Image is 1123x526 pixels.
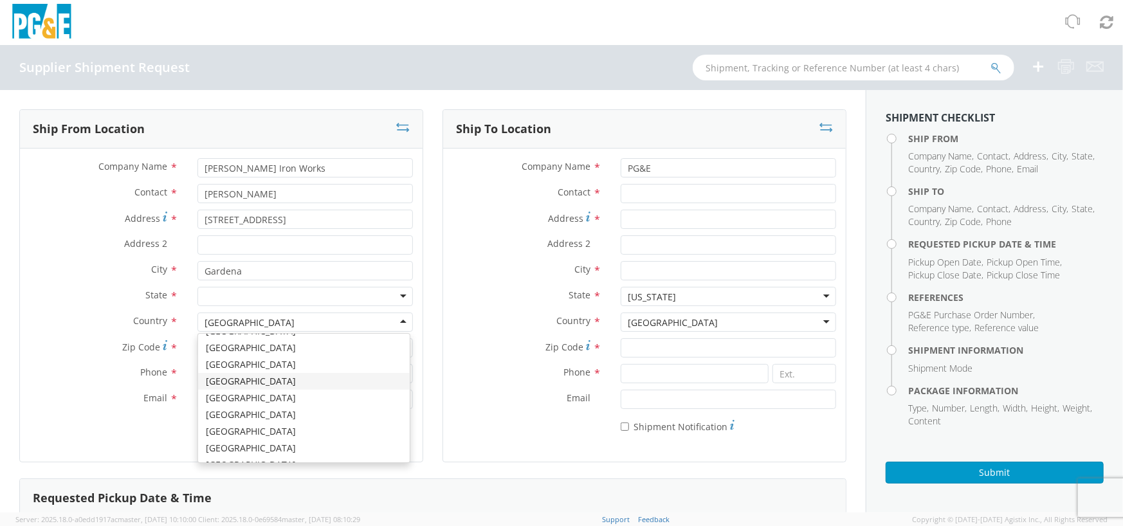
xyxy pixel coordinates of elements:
[945,215,983,228] li: ,
[134,186,167,198] span: Contact
[932,402,965,414] span: Number
[558,186,590,198] span: Contact
[125,212,160,224] span: Address
[1031,402,1059,415] li: ,
[908,203,974,215] li: ,
[140,366,167,378] span: Phone
[908,322,969,334] span: Reference type
[908,293,1104,302] h4: References
[603,514,630,524] a: Support
[145,289,167,301] span: State
[198,373,410,390] div: [GEOGRAPHIC_DATA]
[118,514,196,524] span: master, [DATE] 10:10:00
[986,163,1012,175] span: Phone
[522,160,590,172] span: Company Name
[977,203,1010,215] li: ,
[908,256,983,269] li: ,
[33,123,145,136] h3: Ship From Location
[567,392,590,404] span: Email
[133,314,167,327] span: Country
[987,269,1060,281] span: Pickup Close Time
[574,263,590,275] span: City
[1052,150,1068,163] li: ,
[1063,402,1092,415] li: ,
[908,163,942,176] li: ,
[205,316,295,329] div: [GEOGRAPHIC_DATA]
[547,237,590,249] span: Address 2
[908,215,942,228] li: ,
[1052,203,1066,215] span: City
[908,150,974,163] li: ,
[1003,402,1028,415] li: ,
[908,415,941,427] span: Content
[198,514,360,524] span: Client: 2025.18.0-0e69584
[908,203,972,215] span: Company Name
[456,123,551,136] h3: Ship To Location
[198,406,410,423] div: [GEOGRAPHIC_DATA]
[886,111,995,125] strong: Shipment Checklist
[908,239,1104,249] h4: Requested Pickup Date & Time
[1014,203,1048,215] li: ,
[977,150,1010,163] li: ,
[932,402,967,415] li: ,
[628,316,718,329] div: [GEOGRAPHIC_DATA]
[970,402,1000,415] li: ,
[569,289,590,301] span: State
[908,150,972,162] span: Company Name
[945,163,983,176] li: ,
[1031,402,1057,414] span: Height
[987,256,1062,269] li: ,
[1052,150,1066,162] span: City
[10,4,74,42] img: pge-logo-06675f144f4cfa6a6814.png
[908,362,972,374] span: Shipment Mode
[1072,150,1095,163] li: ,
[908,402,927,414] span: Type
[1063,402,1090,414] span: Weight
[19,60,190,75] h4: Supplier Shipment Request
[908,134,1104,143] h4: Ship From
[545,341,583,353] span: Zip Code
[945,215,981,228] span: Zip Code
[908,163,940,175] span: Country
[772,364,836,383] input: Ext.
[1072,203,1095,215] li: ,
[1072,203,1093,215] span: State
[886,462,1104,484] button: Submit
[15,514,196,524] span: Server: 2025.18.0-a0edd1917ac
[1017,163,1038,175] span: Email
[908,269,981,281] span: Pickup Close Date
[693,55,1014,80] input: Shipment, Tracking or Reference Number (at least 4 chars)
[986,163,1014,176] li: ,
[977,203,1009,215] span: Contact
[621,418,735,433] label: Shipment Notification
[974,322,1039,334] span: Reference value
[1052,203,1068,215] li: ,
[908,215,940,228] span: Country
[639,514,670,524] a: Feedback
[977,150,1009,162] span: Contact
[1014,203,1046,215] span: Address
[908,309,1033,321] span: PG&E Purchase Order Number
[987,256,1060,268] span: Pickup Open Time
[908,269,983,282] li: ,
[908,345,1104,355] h4: Shipment Information
[1072,150,1093,162] span: State
[970,402,998,414] span: Length
[1003,402,1026,414] span: Width
[908,386,1104,395] h4: Package Information
[908,186,1104,196] h4: Ship To
[908,256,981,268] span: Pickup Open Date
[198,457,410,473] div: [GEOGRAPHIC_DATA]
[628,291,676,304] div: [US_STATE]
[548,212,583,224] span: Address
[198,440,410,457] div: [GEOGRAPHIC_DATA]
[122,341,160,353] span: Zip Code
[124,237,167,249] span: Address 2
[198,423,410,440] div: [GEOGRAPHIC_DATA]
[1014,150,1048,163] li: ,
[198,356,410,373] div: [GEOGRAPHIC_DATA]
[908,322,971,334] li: ,
[563,366,590,378] span: Phone
[908,402,929,415] li: ,
[912,514,1108,525] span: Copyright © [DATE]-[DATE] Agistix Inc., All Rights Reserved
